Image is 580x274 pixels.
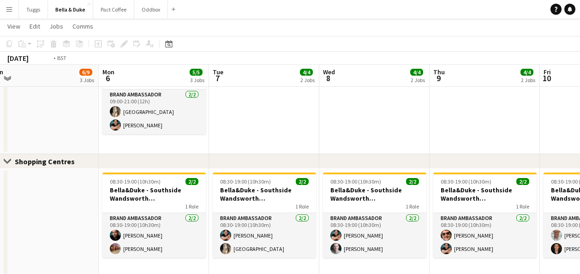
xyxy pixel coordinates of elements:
[101,73,114,83] span: 6
[441,178,491,185] span: 08:30-19:00 (10h30m)
[26,20,44,32] a: Edit
[102,186,206,203] h3: Bella&Duke - Southside Wandsworth ([GEOGRAPHIC_DATA])
[185,178,198,185] span: 2/2
[46,20,67,32] a: Jobs
[516,178,529,185] span: 2/2
[7,22,20,30] span: View
[542,73,551,83] span: 10
[102,89,206,134] app-card-role: Brand Ambassador2/209:00-21:00 (12h)[GEOGRAPHIC_DATA][PERSON_NAME]
[213,186,316,203] h3: Bella&Duke - Southside Wandsworth ([GEOGRAPHIC_DATA])
[93,0,134,18] button: Pact Coffee
[323,68,335,76] span: Wed
[30,22,40,30] span: Edit
[57,54,66,61] div: BST
[4,20,24,32] a: View
[323,186,426,203] h3: Bella&Duke - Southside Wandsworth ([GEOGRAPHIC_DATA])
[79,69,92,76] span: 6/9
[48,0,93,18] button: Bella & Duke
[220,178,271,185] span: 08:30-19:00 (10h30m)
[49,22,63,30] span: Jobs
[323,213,426,258] app-card-role: Brand Ambassador2/208:30-19:00 (10h30m)[PERSON_NAME][PERSON_NAME]
[432,73,445,83] span: 9
[406,203,419,210] span: 1 Role
[213,213,316,258] app-card-role: Brand Ambassador2/208:30-19:00 (10h30m)[PERSON_NAME][GEOGRAPHIC_DATA]
[69,20,97,32] a: Comms
[433,173,537,258] app-job-card: 08:30-19:00 (10h30m)2/2Bella&Duke - Southside Wandsworth ([GEOGRAPHIC_DATA])1 RoleBrand Ambassado...
[433,186,537,203] h3: Bella&Duke - Southside Wandsworth ([GEOGRAPHIC_DATA])
[102,173,206,258] app-job-card: 08:30-19:00 (10h30m)2/2Bella&Duke - Southside Wandsworth ([GEOGRAPHIC_DATA])1 RoleBrand Ambassado...
[19,0,48,18] button: Tuggs
[516,203,529,210] span: 1 Role
[185,203,198,210] span: 1 Role
[72,22,93,30] span: Comms
[102,68,114,76] span: Mon
[15,157,82,166] div: Shopping Centres
[110,178,161,185] span: 08:30-19:00 (10h30m)
[330,178,381,185] span: 08:30-19:00 (10h30m)
[295,203,309,210] span: 1 Role
[544,68,551,76] span: Fri
[410,69,423,76] span: 4/4
[411,77,425,83] div: 2 Jobs
[520,69,533,76] span: 4/4
[102,49,206,134] app-job-card: 09:00-21:00 (12h)2/2Bella&Duke - IKEA - [GEOGRAPHIC_DATA] (Exit)1 RoleBrand Ambassador2/209:00-21...
[190,69,203,76] span: 5/5
[433,68,445,76] span: Thu
[300,77,315,83] div: 2 Jobs
[323,173,426,258] app-job-card: 08:30-19:00 (10h30m)2/2Bella&Duke - Southside Wandsworth ([GEOGRAPHIC_DATA])1 RoleBrand Ambassado...
[296,178,309,185] span: 2/2
[7,54,29,63] div: [DATE]
[521,77,535,83] div: 2 Jobs
[134,0,168,18] button: Oddbox
[80,77,94,83] div: 3 Jobs
[406,178,419,185] span: 2/2
[322,73,335,83] span: 8
[190,77,204,83] div: 3 Jobs
[213,173,316,258] app-job-card: 08:30-19:00 (10h30m)2/2Bella&Duke - Southside Wandsworth ([GEOGRAPHIC_DATA])1 RoleBrand Ambassado...
[211,73,223,83] span: 7
[213,68,223,76] span: Tue
[300,69,313,76] span: 4/4
[102,213,206,258] app-card-role: Brand Ambassador2/208:30-19:00 (10h30m)[PERSON_NAME][PERSON_NAME]
[433,213,537,258] app-card-role: Brand Ambassador2/208:30-19:00 (10h30m)[PERSON_NAME][PERSON_NAME]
